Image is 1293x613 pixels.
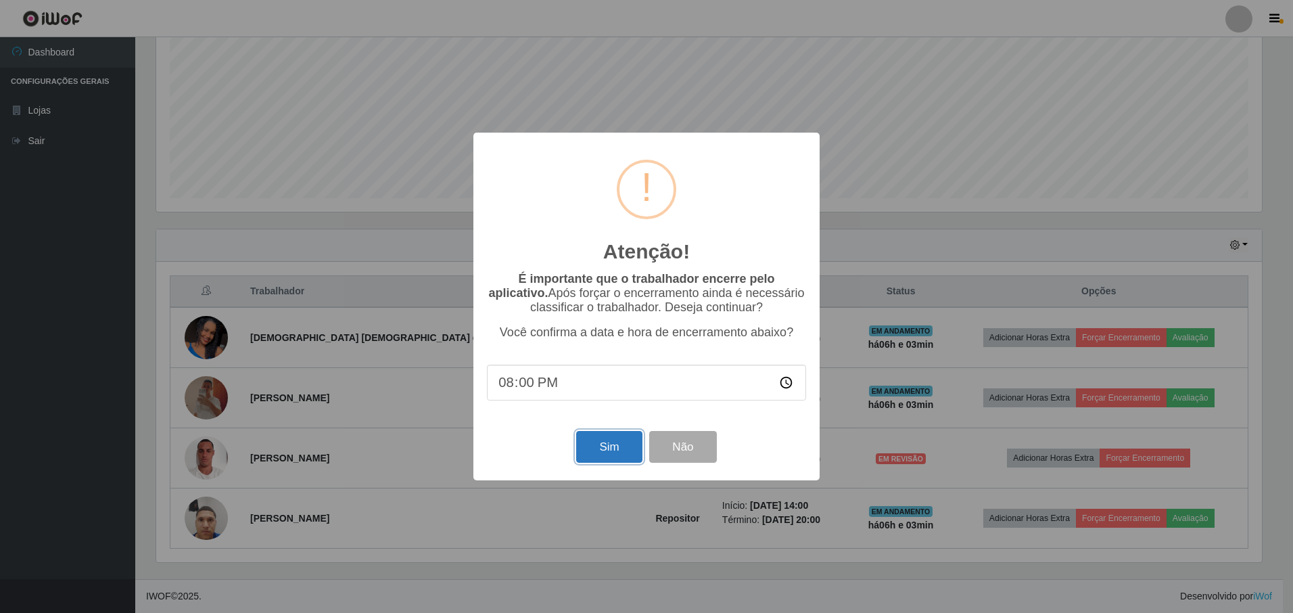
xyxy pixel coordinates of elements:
p: Você confirma a data e hora de encerramento abaixo? [487,325,806,340]
h2: Atenção! [603,240,690,264]
button: Não [649,431,716,463]
p: Após forçar o encerramento ainda é necessário classificar o trabalhador. Deseja continuar? [487,272,806,315]
b: É importante que o trabalhador encerre pelo aplicativo. [488,272,774,300]
button: Sim [576,431,642,463]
